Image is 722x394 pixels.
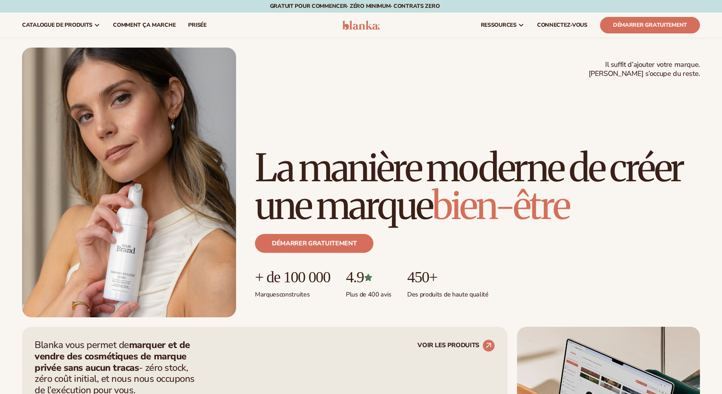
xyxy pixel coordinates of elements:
[22,22,92,28] span: Catalogue de produits
[537,22,587,28] span: CONNECTEZ-VOUS
[22,48,236,317] img: Femme tenant la mousse bronzante.
[107,13,182,38] a: Comment ça marche
[255,149,700,225] h1: La manière moderne de créer une marque
[589,60,700,79] span: Il suffit d’ajouter votre marque. [PERSON_NAME] s’occupe du reste.
[346,286,391,299] p: Plus de 400 avis
[600,17,700,33] a: Démarrer gratuitement
[255,269,330,286] p: + de 100 000
[531,13,594,38] a: CONNECTEZ-VOUS
[188,22,206,28] span: prisée
[481,22,517,28] span: ressources
[255,286,330,299] p: Marques construites
[417,339,495,352] a: VOIR LES PRODUITS
[475,13,531,38] a: ressources
[346,268,364,286] font: 4.9
[255,234,373,253] a: Démarrer gratuitement
[407,286,489,299] p: Des produits de haute qualité
[407,269,489,286] p: 450+
[432,182,569,229] span: bien-être
[342,20,380,30] img: logo
[113,22,175,28] span: Comment ça marche
[16,13,107,38] a: Catalogue de produits
[35,339,190,374] strong: marquer et de vendre des cosmétiques de marque privée sans aucun tracas
[270,2,440,10] font: Gratuit pour commencer· ZÉRO minimum· Contrats ZERO
[182,13,212,38] a: prisée
[417,342,479,349] font: VOIR LES PRODUITS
